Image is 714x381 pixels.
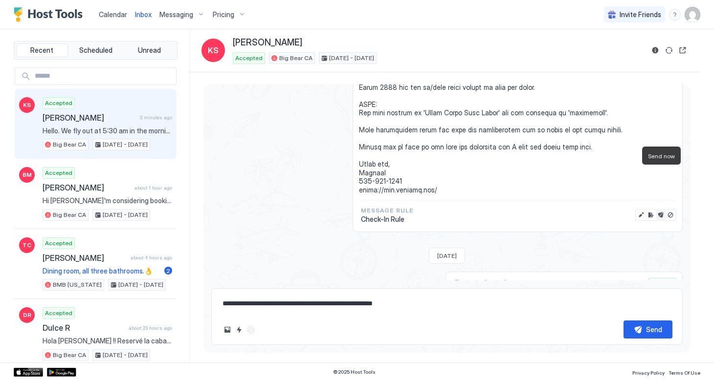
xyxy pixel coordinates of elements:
[31,68,176,85] input: Input Field
[103,351,148,360] span: [DATE] - [DATE]
[43,267,160,275] span: Dining room, all three bathrooms.👌
[135,10,152,19] span: Inbox
[632,370,665,376] span: Privacy Policy
[222,324,233,336] button: Upload image
[45,99,72,107] span: Accepted
[45,309,72,317] span: Accepted
[620,10,661,19] span: Invite Friends
[14,41,178,60] div: tab-group
[140,114,172,121] span: 3 minutes ago
[53,211,86,219] span: Big Bear CA
[669,367,700,377] a: Terms Of Use
[103,211,148,219] span: [DATE] - [DATE]
[53,351,86,360] span: Big Bear CA
[99,10,127,19] span: Calendar
[43,127,172,135] span: Hello. We fly out at 5:30 am in the morning and are mapping to big bear based on mud slides from ...
[14,7,87,22] a: Host Tools Logo
[646,324,662,335] div: Send
[30,46,53,55] span: Recent
[53,280,102,289] span: BMB [US_STATE]
[99,9,127,20] a: Calendar
[43,323,125,333] span: Dulce R
[23,311,31,319] span: DR
[208,44,219,56] span: KS
[14,368,43,377] a: App Store
[648,152,675,160] span: Send now
[685,7,700,22] div: User profile
[134,185,172,191] span: about 1 hour ago
[666,210,675,220] button: Disable message
[279,54,312,63] span: Big Bear CA
[22,241,31,250] span: TC
[138,46,161,55] span: Unread
[103,140,148,149] span: [DATE] - [DATE]
[45,239,72,248] span: Accepted
[43,253,127,263] span: [PERSON_NAME]
[361,206,413,215] span: Message Rule
[651,279,674,288] span: Enabled
[131,254,172,261] span: about 4 hours ago
[636,210,646,220] button: Edit message
[43,196,172,205] span: Hi [PERSON_NAME]'m considering booking the Lakefront home in Big Bear arriving [DATE] and departi...
[624,320,672,339] button: Send
[333,369,376,375] span: © 2025 Host Tools
[213,10,234,19] span: Pricing
[22,170,32,179] span: BM
[464,279,506,288] span: Sends [DATE]
[43,113,136,123] span: [PERSON_NAME]
[45,169,72,177] span: Accepted
[70,43,122,57] button: Scheduled
[677,44,689,56] button: Open reservation
[669,370,700,376] span: Terms Of Use
[47,368,76,377] a: Google Play Store
[53,140,86,149] span: Big Bear CA
[649,44,661,56] button: Reservation information
[361,215,413,224] span: Check-In Rule
[235,54,263,63] span: Accepted
[632,367,665,377] a: Privacy Policy
[23,101,31,109] span: KS
[43,183,131,192] span: [PERSON_NAME]
[663,44,675,56] button: Sync reservation
[329,54,374,63] span: [DATE] - [DATE]
[79,46,112,55] span: Scheduled
[118,280,163,289] span: [DATE] - [DATE]
[135,9,152,20] a: Inbox
[669,9,681,21] div: menu
[166,267,170,275] span: 2
[646,210,656,220] button: Edit rule
[437,252,457,259] span: [DATE]
[159,10,193,19] span: Messaging
[123,43,175,57] button: Unread
[233,324,245,336] button: Quick reply
[16,43,68,57] button: Recent
[129,325,172,331] span: about 23 hours ago
[656,210,666,220] button: Send now
[43,337,172,345] span: Hola [PERSON_NAME] !! Reservé la cabaña.
[10,348,33,371] iframe: Intercom live chat
[233,37,302,48] span: [PERSON_NAME]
